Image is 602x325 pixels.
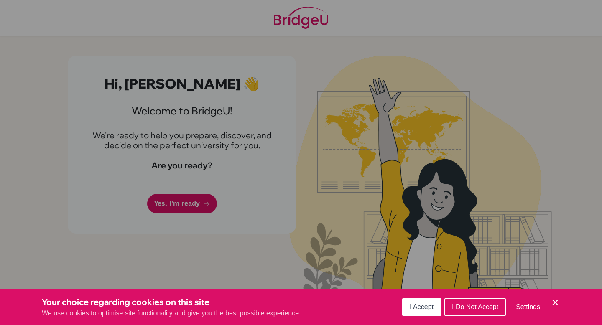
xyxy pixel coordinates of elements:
button: I Accept [402,298,441,316]
button: Settings [509,299,547,315]
span: I Accept [410,303,434,310]
h3: Your choice regarding cookies on this site [42,296,301,308]
button: I Do Not Accept [444,298,506,316]
span: Settings [516,303,540,310]
button: Save and close [550,297,560,307]
span: I Do Not Accept [452,303,498,310]
p: We use cookies to optimise site functionality and give you the best possible experience. [42,308,301,318]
